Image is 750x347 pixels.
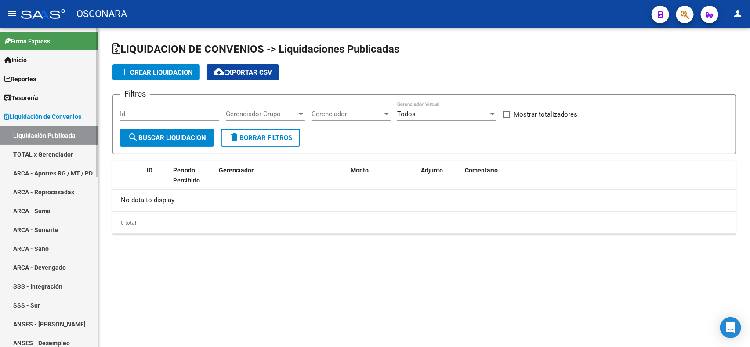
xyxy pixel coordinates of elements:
mat-icon: delete [229,132,239,143]
span: - OSCONARA [69,4,127,24]
span: Crear Liquidacion [120,68,193,76]
mat-icon: menu [7,8,18,19]
div: 0 total [112,212,736,234]
span: Buscar Liquidacion [128,134,206,142]
span: Inicio [4,55,27,65]
span: LIQUIDACION DE CONVENIOS -> Liquidaciones Publicadas [112,43,399,55]
span: Mostrar totalizadores [514,109,577,120]
div: Open Intercom Messenger [720,317,741,338]
span: Período Percibido [173,167,200,184]
button: Borrar Filtros [221,129,300,147]
span: Borrar Filtros [229,134,292,142]
button: Buscar Liquidacion [120,129,214,147]
mat-icon: person [732,8,743,19]
div: No data to display [112,190,736,211]
span: Adjunto [421,167,443,174]
datatable-header-cell: Gerenciador [215,161,347,200]
h3: Filtros [120,88,150,100]
span: Gerenciador [312,110,383,118]
span: Comentario [465,167,498,174]
datatable-header-cell: Monto [347,161,417,200]
span: Todos [397,110,416,118]
datatable-header-cell: Período Percibido [170,161,203,200]
span: Liquidación de Convenios [4,112,81,122]
span: Gerenciador Grupo [226,110,297,118]
span: Firma Express [4,36,50,46]
datatable-header-cell: Comentario [461,161,736,200]
span: Exportar CSV [214,68,272,76]
mat-icon: search [128,132,138,143]
mat-icon: cloud_download [214,67,224,77]
span: Tesorería [4,93,38,103]
span: Monto [351,167,369,174]
button: Exportar CSV [207,64,279,80]
span: Gerenciador [219,167,254,174]
datatable-header-cell: ID [143,161,170,200]
span: Reportes [4,74,36,84]
mat-icon: add [120,67,130,77]
datatable-header-cell: Adjunto [417,161,461,200]
button: Crear Liquidacion [112,64,200,80]
span: ID [147,167,152,174]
